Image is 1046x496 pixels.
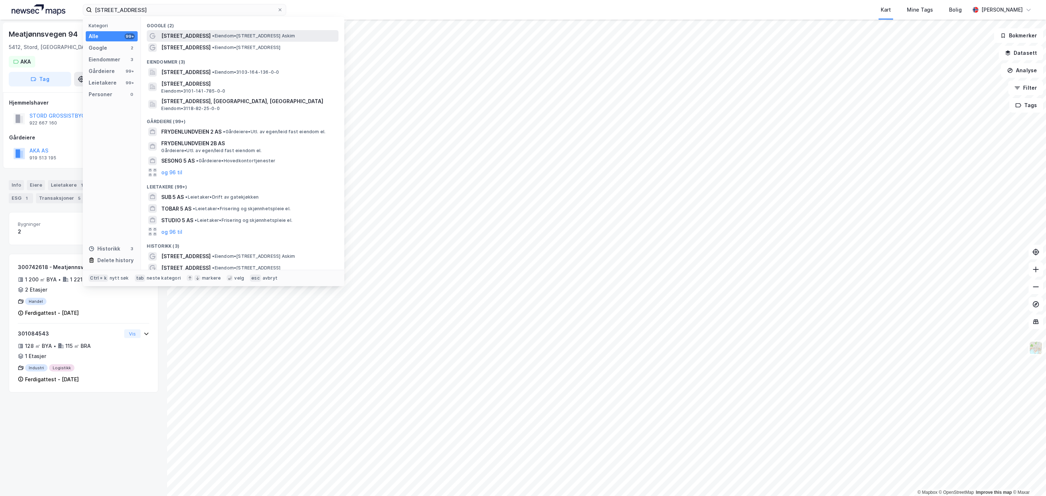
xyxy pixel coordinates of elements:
span: Leietaker • Drift av gatekjøkken [185,194,259,200]
span: Leietaker • Frisering og skjønnhetspleie el. [195,217,292,223]
div: 99+ [125,68,135,74]
span: • [212,45,214,50]
div: 99+ [125,80,135,86]
span: SESONG 5 AS [161,156,195,165]
span: • [212,253,214,259]
span: • [212,265,214,271]
span: • [193,206,195,211]
div: nytt søk [110,275,129,281]
div: 0 [129,92,135,97]
div: 301084543 [18,329,121,338]
div: [PERSON_NAME] [981,5,1023,14]
img: Z [1029,341,1043,355]
span: Gårdeiere • Hovedkontortjenester [196,158,275,164]
div: 2 Etasjer [25,285,47,294]
div: 128 ㎡ BYA [25,342,52,350]
span: [STREET_ADDRESS], [GEOGRAPHIC_DATA], [GEOGRAPHIC_DATA] [161,97,336,106]
span: SUB 5 AS [161,193,184,202]
div: avbryt [263,275,277,281]
div: Ferdigattest - [DATE] [25,309,79,317]
div: Historikk (3) [141,237,344,251]
button: Datasett [999,46,1043,60]
span: [STREET_ADDRESS] [161,80,336,88]
div: 919 513 195 [29,155,56,161]
div: 99+ [125,33,135,39]
div: 1 Etasjer [25,352,46,361]
span: [STREET_ADDRESS] [161,43,211,52]
div: Mine Tags [907,5,933,14]
div: Eiendommer (3) [141,53,344,66]
div: Historikk [89,244,120,253]
span: FRYDENLUNDVEIEN 2B AS [161,139,336,148]
span: • [212,69,214,75]
span: Eiendom • [STREET_ADDRESS] Askim [212,253,295,259]
div: 3 [129,57,135,62]
button: Analyse [1001,63,1043,78]
button: Bokmerker [994,28,1043,43]
div: Chat Widget [1010,461,1046,496]
div: Kategori [89,23,138,28]
span: • [195,217,197,223]
span: Eiendom • 3118-82-25-0-0 [161,106,219,111]
div: Transaksjoner [36,193,86,203]
span: [STREET_ADDRESS] [161,68,211,77]
button: Vis [124,329,141,338]
span: Eiendom • 3101-141-785-0-0 [161,88,225,94]
input: Søk på adresse, matrikkel, gårdeiere, leietakere eller personer [92,4,277,15]
div: Bolig [949,5,962,14]
div: Leietakere [89,78,117,87]
div: 1 [23,195,30,202]
div: 5 [76,195,83,202]
a: OpenStreetMap [939,490,974,495]
div: Leietakere [48,180,88,190]
div: 2 [18,227,81,236]
span: • [223,129,225,134]
div: Leietakere (99+) [141,178,344,191]
div: tab [135,275,146,282]
span: Gårdeiere • Utl. av egen/leid fast eiendom el. [223,129,325,135]
button: Tag [9,72,71,86]
span: • [196,158,198,163]
div: Delete history [97,256,134,265]
div: Personer [89,90,112,99]
div: 115 ㎡ BRA [65,342,91,350]
div: esc [250,275,261,282]
a: Mapbox [917,490,937,495]
span: [STREET_ADDRESS] [161,32,211,40]
button: og 96 til [161,168,182,177]
span: Bygninger [18,221,81,227]
span: • [212,33,214,38]
div: Google (2) [141,17,344,30]
div: Gårdeiere (99+) [141,113,344,126]
div: Meatjønnsvegen 94 [9,28,79,40]
div: velg [234,275,244,281]
span: TOBAR 5 AS [161,204,191,213]
div: Gårdeiere [9,133,158,142]
div: • [58,277,61,282]
span: Eiendom • [STREET_ADDRESS] [212,45,280,50]
span: Eiendom • [STREET_ADDRESS] Askim [212,33,295,39]
div: • [53,343,56,349]
div: 3 [129,246,135,252]
span: Gårdeiere • Utl. av egen/leid fast eiendom el. [161,148,261,154]
div: 1 221 ㎡ BRA [70,275,101,284]
button: Tags [1009,98,1043,113]
div: Alle [89,32,98,41]
img: logo.a4113a55bc3d86da70a041830d287a7e.svg [12,4,65,15]
div: Ctrl + k [89,275,108,282]
div: Kart [881,5,891,14]
div: 1 200 ㎡ BYA [25,275,57,284]
div: Eiendommer [89,55,120,64]
div: Ferdigattest - [DATE] [25,375,79,384]
span: Eiendom • 3103-164-136-0-0 [212,69,279,75]
div: 922 667 160 [29,120,57,126]
span: STUDIO 5 AS [161,216,193,225]
span: FRYDENLUNDVEIEN 2 AS [161,127,222,136]
a: Improve this map [976,490,1012,495]
div: 5412, Stord, [GEOGRAPHIC_DATA] [9,43,93,52]
div: AKA [20,57,31,66]
div: Eiere [27,180,45,190]
div: 2 [129,45,135,51]
span: [STREET_ADDRESS] [161,252,211,261]
div: Google [89,44,107,52]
